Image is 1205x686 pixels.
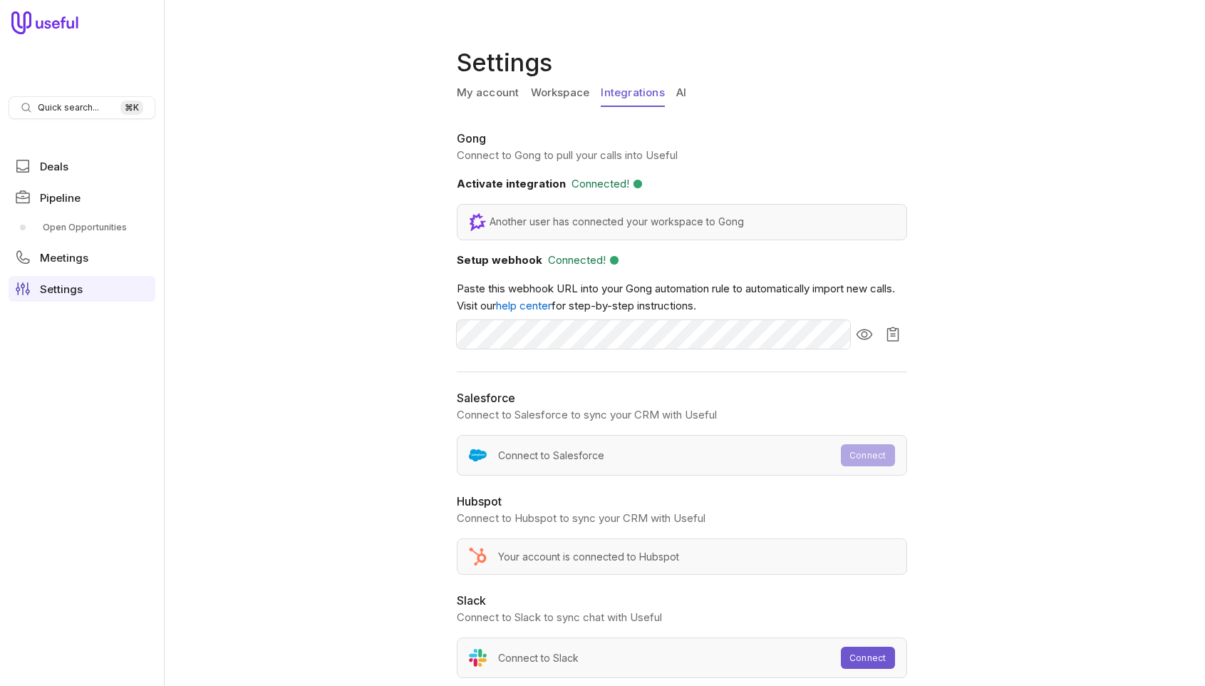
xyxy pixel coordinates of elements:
[40,161,68,172] span: Deals
[457,493,907,510] h2: Hubspot
[531,80,590,107] a: Workspace
[9,185,155,210] a: Pipeline
[9,216,155,239] a: Open Opportunities
[850,320,879,349] button: Show webhook URL
[490,213,744,231] span: Another user has connected your workspace to Gong
[496,299,552,312] a: help center
[40,252,88,263] span: Meetings
[457,80,519,107] a: My account
[841,647,894,669] button: Connect
[457,406,907,424] p: Connect to Salesforce to sync your CRM with Useful
[457,130,907,147] h2: Gong
[457,609,907,626] p: Connect to Slack to sync chat with Useful
[40,193,81,203] span: Pipeline
[601,80,664,107] a: Integrations
[38,102,99,113] span: Quick search...
[120,101,143,115] kbd: ⌘ K
[40,284,83,295] span: Settings
[457,147,907,164] p: Connect to Gong to pull your calls into Useful
[9,276,155,302] a: Settings
[9,216,155,239] div: Pipeline submenu
[9,245,155,270] a: Meetings
[498,548,679,565] span: Your account is connected to Hubspot
[498,447,604,464] span: Connect to Salesforce
[457,253,542,267] span: Setup webhook
[841,444,894,466] button: Connect
[676,80,686,107] a: AI
[9,153,155,179] a: Deals
[457,389,907,406] h2: Salesforce
[457,177,566,190] span: Activate integration
[457,510,907,527] p: Connect to Hubspot to sync your CRM with Useful
[457,280,907,314] p: Paste this webhook URL into your Gong automation rule to automatically import new calls. Visit ou...
[457,46,913,80] h1: Settings
[548,252,606,269] span: Connected!
[457,592,907,609] h2: Slack
[879,320,907,349] button: Copy webhook URL to clipboard
[572,175,629,193] span: Connected!
[498,650,579,667] span: Connect to Slack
